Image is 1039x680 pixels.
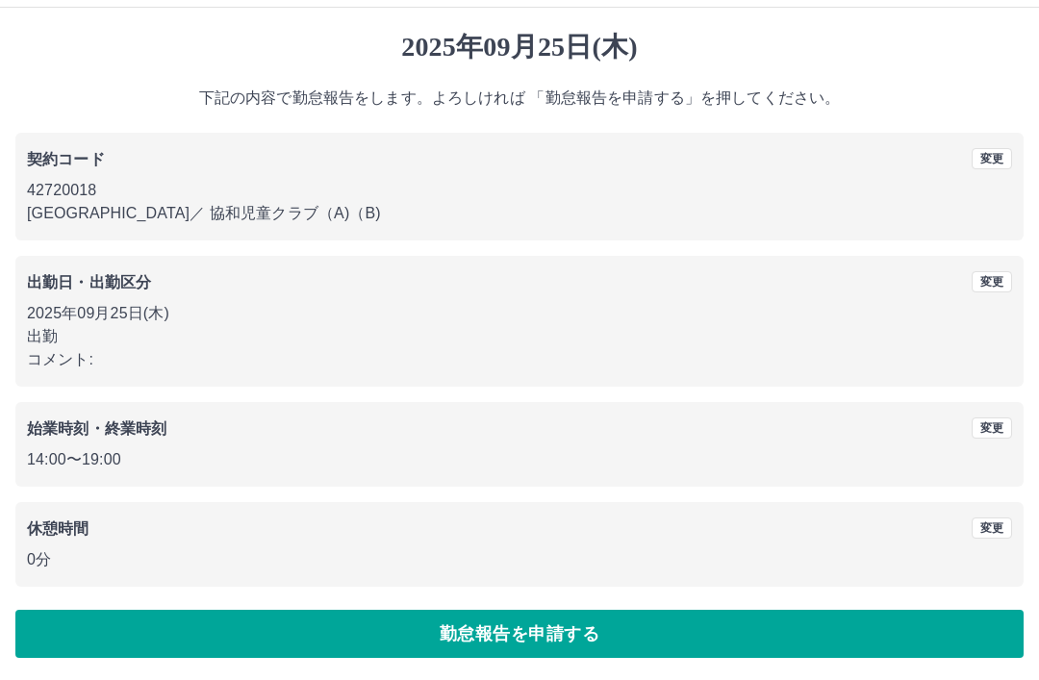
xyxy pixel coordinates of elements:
b: 始業時刻・終業時刻 [27,420,166,437]
p: 14:00 〜 19:00 [27,448,1012,471]
button: 変更 [972,417,1012,439]
button: 変更 [972,517,1012,539]
p: 42720018 [27,179,1012,202]
b: 出勤日・出勤区分 [27,274,151,290]
h1: 2025年09月25日(木) [15,31,1024,63]
p: 2025年09月25日(木) [27,302,1012,325]
b: 契約コード [27,151,105,167]
p: 0分 [27,548,1012,571]
b: 休憩時間 [27,520,89,537]
p: 出勤 [27,325,1012,348]
p: 下記の内容で勤怠報告をします。よろしければ 「勤怠報告を申請する」を押してください。 [15,87,1024,110]
button: 変更 [972,271,1012,292]
p: コメント: [27,348,1012,371]
button: 勤怠報告を申請する [15,610,1024,658]
p: [GEOGRAPHIC_DATA] ／ 協和児童クラブ（A)（B) [27,202,1012,225]
button: 変更 [972,148,1012,169]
